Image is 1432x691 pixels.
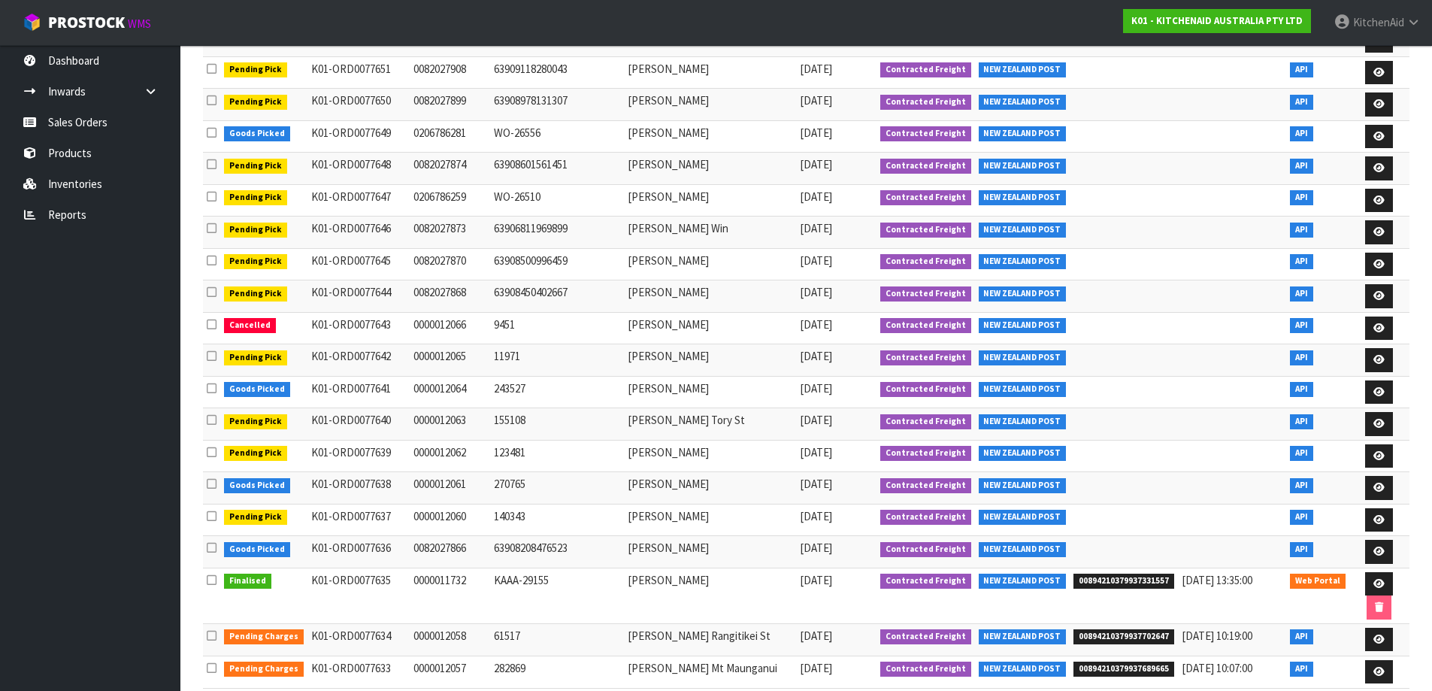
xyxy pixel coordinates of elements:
td: 270765 [490,472,624,505]
span: NEW ZEALAND POST [979,662,1067,677]
span: [DATE] [800,126,832,140]
span: 00894210379937702647 [1073,629,1174,644]
span: Contracted Freight [880,190,971,205]
td: 0082027873 [410,217,489,249]
td: 63909118280043 [490,56,624,89]
span: Goods Picked [224,382,290,397]
span: Contracted Freight [880,62,971,77]
td: K01-ORD0077648 [307,153,410,185]
span: Contracted Freight [880,542,971,557]
td: KAAA-29155 [490,568,624,623]
td: WO-26556 [490,120,624,153]
span: NEW ZEALAND POST [979,190,1067,205]
span: Contracted Freight [880,126,971,141]
span: [DATE] 10:07:00 [1182,661,1252,675]
td: K01-ORD0077651 [307,56,410,89]
span: API [1290,318,1313,333]
td: [PERSON_NAME] [624,120,796,153]
span: Contracted Freight [880,382,971,397]
span: 00894210379937331557 [1073,574,1174,589]
td: 0206786259 [410,184,489,217]
span: Goods Picked [224,126,290,141]
td: K01-ORD0077647 [307,184,410,217]
img: cube-alt.png [23,13,41,32]
td: 0000012065 [410,344,489,377]
span: Pending Pick [224,254,287,269]
td: 243527 [490,376,624,408]
span: [DATE] [800,573,832,587]
td: 140343 [490,504,624,536]
td: 63908500996459 [490,248,624,280]
td: 0000012066 [410,312,489,344]
td: 63908601561451 [490,153,624,185]
td: 123481 [490,440,624,472]
td: K01-ORD0077637 [307,504,410,536]
span: NEW ZEALAND POST [979,542,1067,557]
span: API [1290,414,1313,429]
td: [PERSON_NAME] [624,536,796,568]
td: 63908450402667 [490,280,624,313]
span: Contracted Freight [880,286,971,302]
td: [PERSON_NAME] [624,504,796,536]
span: NEW ZEALAND POST [979,223,1067,238]
span: Contracted Freight [880,478,971,493]
span: [DATE] [800,62,832,76]
span: Pending Pick [224,62,287,77]
span: API [1290,190,1313,205]
td: [PERSON_NAME] [624,472,796,505]
td: K01-ORD0077634 [307,623,410,656]
td: 0206786281 [410,120,489,153]
td: K01-ORD0077635 [307,568,410,623]
td: 63908208476523 [490,536,624,568]
td: WO-26510 [490,184,624,217]
span: Pending Pick [224,446,287,461]
span: NEW ZEALAND POST [979,62,1067,77]
span: API [1290,350,1313,365]
span: Contracted Freight [880,318,971,333]
td: 0082027870 [410,248,489,280]
td: [PERSON_NAME] [624,376,796,408]
td: 0082027868 [410,280,489,313]
span: [DATE] [800,477,832,491]
td: 0082027866 [410,536,489,568]
span: Web Portal [1290,574,1346,589]
td: [PERSON_NAME] Win [624,217,796,249]
span: NEW ZEALAND POST [979,629,1067,644]
span: [DATE] [800,157,832,171]
td: K01-ORD0077633 [307,656,410,688]
span: API [1290,95,1313,110]
td: K01-ORD0077645 [307,248,410,280]
span: Pending Pick [224,190,287,205]
span: Contracted Freight [880,662,971,677]
span: API [1290,446,1313,461]
span: [DATE] [800,317,832,332]
span: Cancelled [224,318,276,333]
td: K01-ORD0077639 [307,440,410,472]
td: K01-ORD0077650 [307,89,410,121]
span: API [1290,382,1313,397]
td: K01-ORD0077646 [307,217,410,249]
span: ProStock [48,13,125,32]
span: Goods Picked [224,478,290,493]
span: NEW ZEALAND POST [979,126,1067,141]
span: Pending Pick [224,414,287,429]
span: [DATE] [800,221,832,235]
span: Pending Pick [224,286,287,302]
td: K01-ORD0077642 [307,344,410,377]
td: [PERSON_NAME] [624,312,796,344]
span: NEW ZEALAND POST [979,95,1067,110]
td: 0082027874 [410,153,489,185]
span: [DATE] 10:19:00 [1182,629,1252,643]
td: [PERSON_NAME] [624,440,796,472]
td: K01-ORD0077649 [307,120,410,153]
span: Finalised [224,574,271,589]
span: API [1290,510,1313,525]
td: [PERSON_NAME] [624,280,796,313]
span: Contracted Freight [880,254,971,269]
span: API [1290,478,1313,493]
td: [PERSON_NAME] [624,89,796,121]
span: Contracted Freight [880,574,971,589]
span: Contracted Freight [880,350,971,365]
span: [DATE] [800,189,832,204]
small: WMS [128,17,151,31]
